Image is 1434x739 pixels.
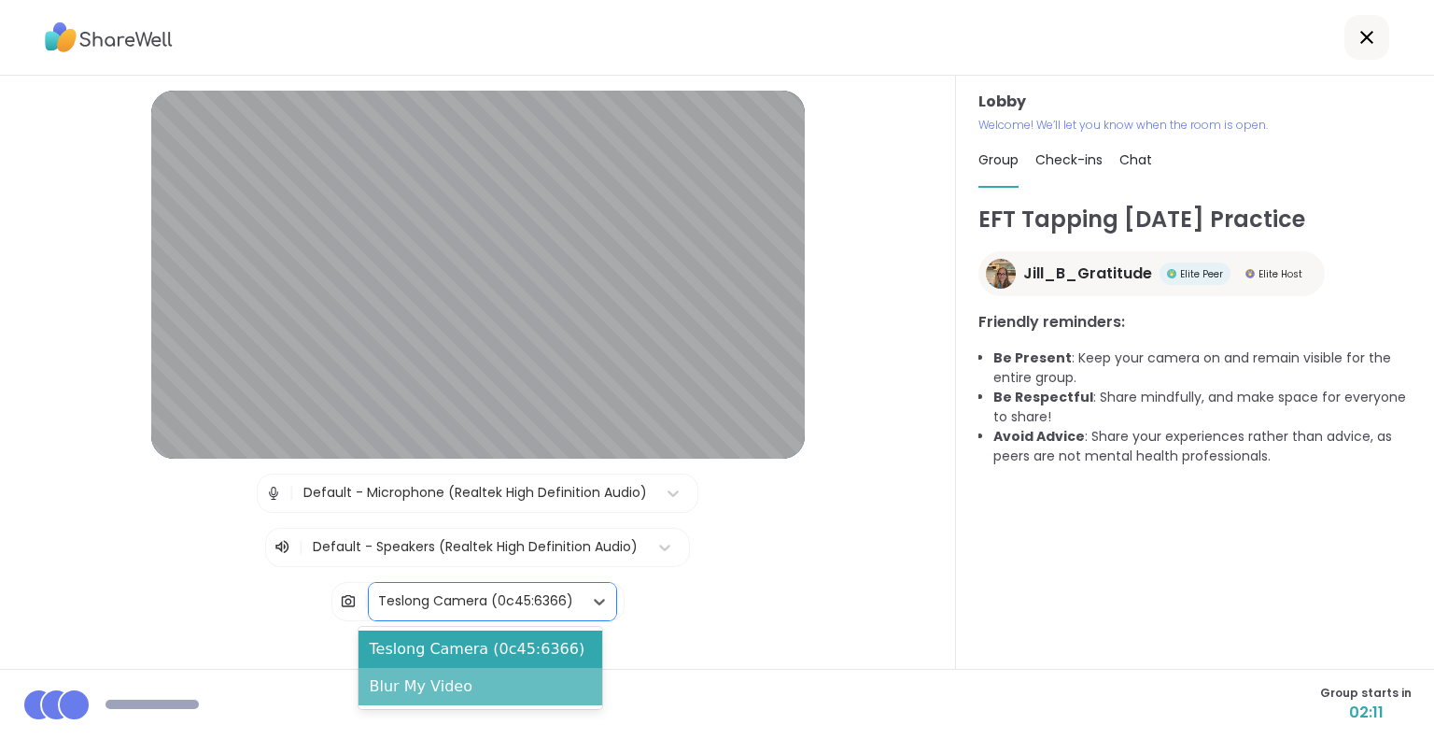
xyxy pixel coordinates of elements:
li: : Share your experiences rather than advice, as peers are not mental health professionals. [993,427,1412,466]
p: Welcome! We’ll let you know when the room is open. [978,117,1412,134]
img: ShareWell Logo [45,16,173,59]
div: Teslong Camera (0c45:6366) [378,591,573,611]
li: : Share mindfully, and make space for everyone to share! [993,388,1412,427]
b: Avoid Advice [993,427,1085,446]
b: Be Present [993,348,1072,367]
div: Default - Microphone (Realtek High Definition Audio) [303,483,647,503]
span: Check-ins [1035,150,1103,169]
span: | [364,583,369,620]
span: Jill_B_Gratitude [1023,263,1152,285]
img: Elite Host [1245,269,1255,278]
span: Group [978,150,1019,169]
h1: EFT Tapping [DATE] Practice [978,203,1412,236]
img: Elite Peer [1167,269,1176,278]
span: Elite Host [1258,267,1302,281]
a: Jill_B_GratitudeJill_B_GratitudeElite PeerElite PeerElite HostElite Host [978,251,1325,296]
li: : Keep your camera on and remain visible for the entire group. [993,348,1412,388]
b: Be Respectful [993,388,1093,406]
span: 02:11 [1320,702,1412,724]
span: Group starts in [1320,685,1412,702]
img: Camera [340,583,357,620]
div: Teslong Camera (0c45:6366) [358,631,602,668]
img: Microphone [265,475,282,512]
span: | [299,536,303,559]
span: | [289,475,294,512]
img: Jill_B_Gratitude [986,259,1016,289]
span: Elite Peer [1180,267,1223,281]
div: Blur My Video [358,668,602,705]
span: Chat [1119,150,1152,169]
h3: Friendly reminders: [978,311,1412,334]
h3: Lobby [978,91,1412,113]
